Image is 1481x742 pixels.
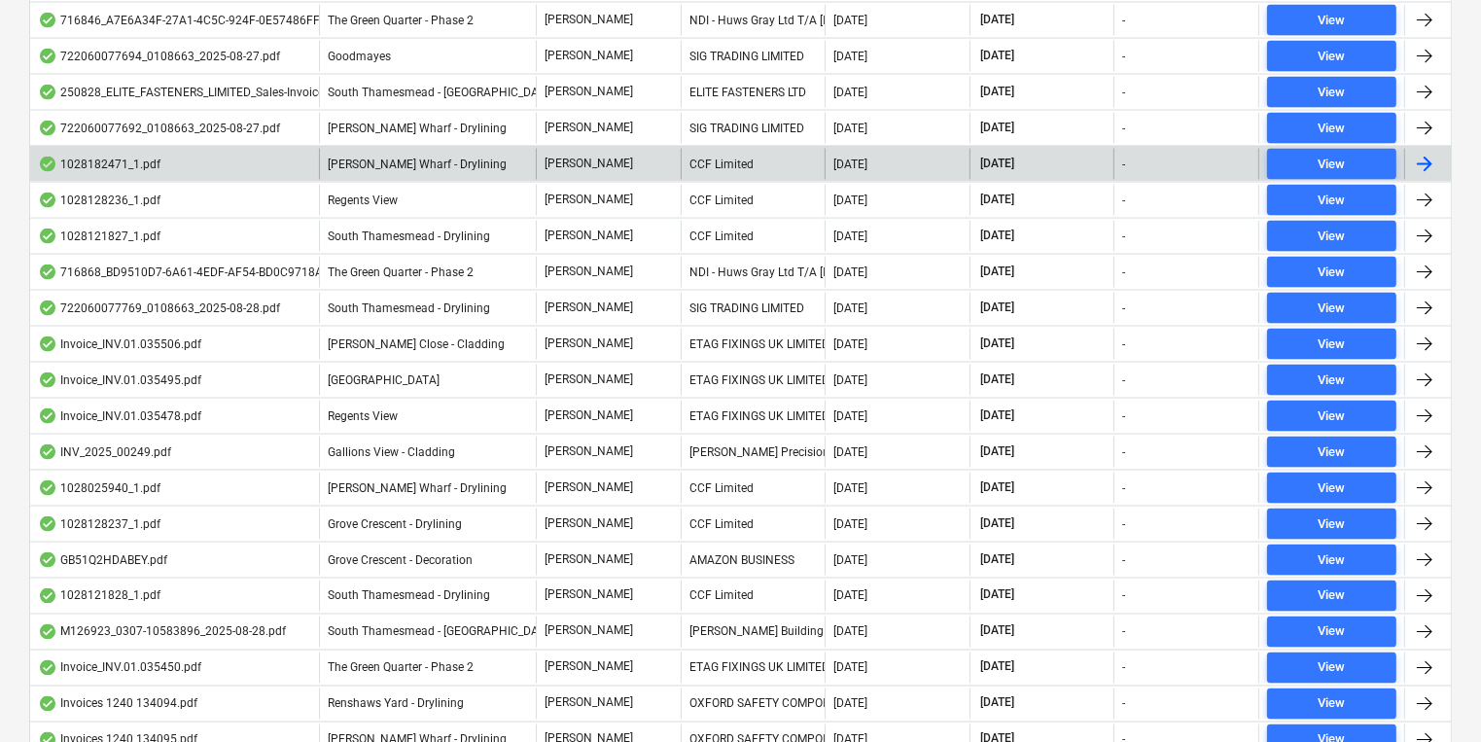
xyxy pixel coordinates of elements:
div: OCR finished [38,121,57,136]
div: [DATE] [833,661,867,675]
div: [DATE] [833,14,867,27]
div: View [1319,442,1346,464]
div: [DATE] [833,625,867,639]
div: View [1319,621,1346,644]
div: View [1319,298,1346,320]
div: SIG TRADING LIMITED [681,293,826,324]
div: - [1122,230,1125,243]
div: 1028025940_1.pdf [38,480,160,496]
span: [DATE] [978,228,1016,244]
button: View [1267,77,1396,108]
span: South Thamesmead - Soffits [328,86,555,99]
div: ETAG FIXINGS UK LIMITED [681,365,826,396]
span: [DATE] [978,336,1016,352]
span: [DATE] [978,623,1016,640]
span: South Thamesmead - Soffits [328,625,555,639]
button: View [1267,185,1396,216]
div: [DATE] [833,194,867,207]
button: View [1267,473,1396,504]
div: OCR finished [38,660,57,676]
p: [PERSON_NAME] [545,659,633,676]
div: - [1122,158,1125,171]
span: [DATE] [978,264,1016,280]
div: - [1122,697,1125,711]
div: View [1319,10,1346,32]
p: [PERSON_NAME] [545,120,633,136]
div: OCR finished [38,516,57,532]
div: [DATE] [833,481,867,495]
div: M126923_0307-10583896_2025-08-28.pdf [38,624,286,640]
p: [PERSON_NAME] [545,264,633,280]
button: View [1267,257,1396,288]
p: [PERSON_NAME] [545,587,633,604]
div: Invoice_INV.01.035495.pdf [38,372,201,388]
div: Invoice_INV.01.035478.pdf [38,408,201,424]
div: SIG TRADING LIMITED [681,113,826,144]
div: CCF Limited [681,221,826,252]
div: - [1122,14,1125,27]
p: [PERSON_NAME] [545,48,633,64]
div: - [1122,265,1125,279]
div: View [1319,118,1346,140]
div: 722060077694_0108663_2025-08-27.pdf [38,49,280,64]
div: - [1122,409,1125,423]
div: [DATE] [833,301,867,315]
div: 722060077769_0108663_2025-08-28.pdf [38,300,280,316]
div: OCR finished [38,624,57,640]
span: [DATE] [978,695,1016,712]
div: [DATE] [833,553,867,567]
div: GB51Q2HDABEY.pdf [38,552,167,568]
button: View [1267,509,1396,540]
div: OCR finished [38,229,57,244]
div: 1028128237_1.pdf [38,516,160,532]
div: CCF Limited [681,185,826,216]
button: View [1267,653,1396,684]
span: [DATE] [978,587,1016,604]
span: [DATE] [978,120,1016,136]
div: View [1319,657,1346,680]
button: View [1267,617,1396,648]
div: View [1319,82,1346,104]
div: View [1319,370,1346,392]
button: View [1267,113,1396,144]
div: OCR finished [38,480,57,496]
p: [PERSON_NAME] [545,192,633,208]
span: Newton Close - Cladding [328,337,505,351]
button: View [1267,329,1396,360]
div: OCR finished [38,13,57,28]
div: OCR finished [38,193,57,208]
div: View [1319,262,1346,284]
div: - [1122,661,1125,675]
span: [DATE] [978,443,1016,460]
div: OCR finished [38,372,57,388]
div: - [1122,86,1125,99]
div: OCR finished [38,588,57,604]
div: [DATE] [833,50,867,63]
div: 722060077692_0108663_2025-08-27.pdf [38,121,280,136]
div: 1028121827_1.pdf [38,229,160,244]
div: CCF Limited [681,581,826,612]
div: 716868_BD9510D7-6A61-4EDF-AF54-BD0C9718A0DF.PDF [38,265,369,280]
div: CCF Limited [681,473,826,504]
div: OCR finished [38,265,57,280]
div: Chat Widget [1384,649,1481,742]
div: NDI - Huws Gray Ltd T/A [PERSON_NAME] [681,5,826,36]
button: View [1267,221,1396,252]
div: Invoice_INV.01.035450.pdf [38,660,201,676]
span: [DATE] [978,659,1016,676]
p: [PERSON_NAME] [545,371,633,388]
div: Invoice_INV.01.035506.pdf [38,336,201,352]
div: - [1122,553,1125,567]
div: [DATE] [833,265,867,279]
div: - [1122,481,1125,495]
p: [PERSON_NAME] [545,12,633,28]
div: [DATE] [833,86,867,99]
span: [DATE] [978,371,1016,388]
span: The Green Quarter - Phase 2 [328,265,474,279]
div: [DATE] [833,373,867,387]
div: [DATE] [833,517,867,531]
div: [DATE] [833,409,867,423]
p: [PERSON_NAME] [545,228,633,244]
span: Gallions View - Cladding [328,445,455,459]
div: OCR finished [38,49,57,64]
